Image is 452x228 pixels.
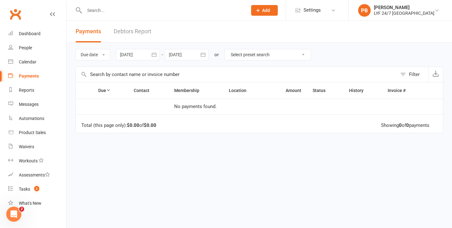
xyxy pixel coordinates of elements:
a: What's New [8,196,66,210]
a: Waivers [8,140,66,154]
div: Messages [19,102,39,107]
a: Messages [8,97,66,111]
div: Calendar [19,59,36,64]
div: Total (this page only): of [81,123,156,128]
a: Automations [8,111,66,126]
input: Search... [83,6,243,15]
span: Add [262,8,270,13]
button: Filter [397,67,428,82]
button: Payments [76,21,101,42]
th: Status [307,82,343,99]
a: Assessments [8,168,66,182]
div: Workouts [19,158,38,163]
strong: $0.00 [144,122,156,128]
div: Tasks [19,187,30,192]
th: Invoice # [382,82,426,99]
a: Workouts [8,154,66,168]
a: People [8,41,66,55]
div: or [214,51,219,58]
div: LYF 24/7 [GEOGRAPHIC_DATA] [374,10,434,16]
div: [PERSON_NAME] [374,5,434,10]
div: Payments [19,73,39,79]
div: Automations [19,116,44,121]
div: Dashboard [19,31,40,36]
a: Reports [8,83,66,97]
th: Membership [169,82,223,99]
th: Due [93,82,128,99]
div: What's New [19,201,41,206]
div: Product Sales [19,130,46,135]
span: Settings [304,3,321,17]
span: 2 [19,207,24,212]
a: Debtors Report [114,21,151,42]
button: Due date [75,49,110,60]
div: Waivers [19,144,34,149]
th: Amount [266,82,307,99]
th: Location [223,82,266,99]
button: Add [251,5,278,16]
a: Payments [8,69,66,83]
span: 2 [34,186,39,191]
span: Payments [76,28,101,35]
strong: 0 [406,122,409,128]
strong: 0 [399,122,402,128]
th: Contact [128,82,169,99]
input: Search by contact name or invoice number [76,67,397,82]
iframe: Intercom live chat [6,207,21,222]
a: Product Sales [8,126,66,140]
a: Calendar [8,55,66,69]
a: Dashboard [8,27,66,41]
th: History [343,82,382,99]
div: Assessments [19,172,50,177]
strong: $0.00 [127,122,139,128]
div: People [19,45,32,50]
a: Clubworx [8,6,23,22]
div: Reports [19,88,34,93]
div: Showing of payments [381,123,429,128]
td: No payments found. [169,99,307,114]
div: PB [358,4,371,17]
div: Filter [409,71,420,78]
a: Tasks 2 [8,182,66,196]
